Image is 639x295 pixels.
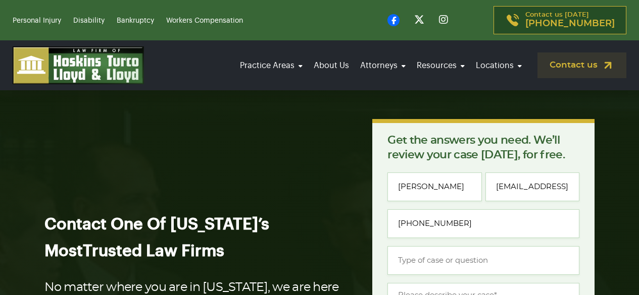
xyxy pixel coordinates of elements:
[44,243,83,259] span: Most
[537,52,626,78] a: Contact us
[13,46,144,84] img: logo
[494,6,626,34] a: Contact us [DATE][PHONE_NUMBER]
[473,51,525,80] a: Locations
[13,17,61,24] a: Personal Injury
[357,51,409,80] a: Attorneys
[166,17,243,24] a: Workers Compensation
[237,51,306,80] a: Practice Areas
[485,172,579,201] input: Email*
[387,246,579,275] input: Type of case or question
[525,12,615,29] p: Contact us [DATE]
[311,51,352,80] a: About Us
[117,17,154,24] a: Bankruptcy
[83,243,224,259] span: Trusted Law Firms
[387,209,579,238] input: Phone*
[387,172,481,201] input: Full Name
[387,133,579,162] p: Get the answers you need. We’ll review your case [DATE], for free.
[73,17,105,24] a: Disability
[44,216,269,232] span: Contact One Of [US_STATE]’s
[414,51,468,80] a: Resources
[525,19,615,29] span: [PHONE_NUMBER]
